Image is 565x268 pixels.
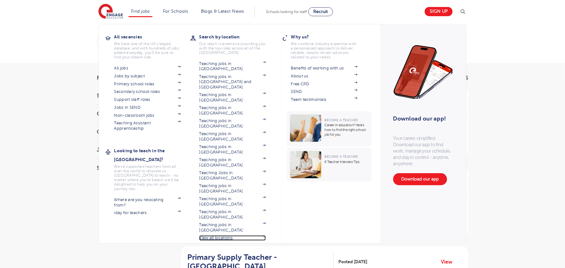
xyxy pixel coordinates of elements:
a: View all locations [199,235,266,240]
a: Teaching jobs in [GEOGRAPHIC_DATA] [199,183,266,194]
p: 6 Teacher Interview Tips [325,160,369,164]
a: Benefits of working with us [291,66,358,71]
h3: County [97,111,167,116]
a: Teaching jobs in [GEOGRAPHIC_DATA] [199,131,266,142]
a: Team testimonials [291,97,358,102]
a: Recruit [308,7,333,16]
h3: City [97,129,167,134]
a: Teaching Assistant Apprenticeship [114,121,181,131]
a: Teaching jobs in [GEOGRAPHIC_DATA] [199,118,266,129]
a: Teaching jobs in [GEOGRAPHIC_DATA] [199,209,266,220]
a: Teaching Jobs in [GEOGRAPHIC_DATA] [199,170,266,181]
a: SEND [291,89,358,94]
span: Posted [DATE] [338,258,367,265]
a: Jobs in SEND [114,105,181,110]
a: Where are you relocating from? [114,197,181,208]
a: Teaching jobs in [GEOGRAPHIC_DATA] [199,92,266,103]
a: Teaching jobs in [GEOGRAPHIC_DATA] [199,222,266,233]
a: Looking to teach in the [GEOGRAPHIC_DATA]?We've supported teachers from all over the world to rel... [114,146,190,191]
p: Your career, simplified. Download our app to find work, manage your schedule, and stay in control... [393,135,454,167]
a: All jobs [114,66,181,71]
a: iday for teachers [114,210,181,215]
h3: Sector [97,166,167,171]
h3: Job Type [97,147,167,153]
a: Search by locationOur reach is extensive providing you with the top roles across all of the [GEOG... [199,32,276,55]
h3: All vacancies [114,32,190,41]
a: Support staff roles [114,97,181,102]
h3: Why us? [291,32,367,41]
a: Secondary school roles [114,89,181,94]
p: Our reach is extensive providing you with the top roles across all of the [GEOGRAPHIC_DATA] [199,42,266,55]
a: All vacanciesWe have one of the UK's largest database. and with hundreds of jobs added everyday. ... [114,32,190,59]
span: Filters [97,75,116,81]
a: View [441,258,457,266]
div: Submit [97,36,398,50]
a: Primary school roles [114,82,181,87]
a: Teaching jobs in [GEOGRAPHIC_DATA] [199,157,266,168]
a: Why us?We combine industry expertise with a personalised approach to deliver reliable, results-dr... [291,32,367,59]
a: Blogs & Latest News [201,9,244,14]
a: Download our app [393,173,447,185]
a: Non-classroom jobs [114,113,181,118]
a: Find jobs [131,9,150,14]
a: Teaching jobs in [GEOGRAPHIC_DATA] and [GEOGRAPHIC_DATA] [199,74,266,90]
a: Free CPD [291,82,358,87]
p: We've supported teachers from all over the world to relocate to [GEOGRAPHIC_DATA] to teach - no m... [114,164,181,191]
span: Become a Teacher [325,118,358,122]
a: For Schools [163,9,188,14]
span: Schools looking for staff [266,10,307,14]
h3: Start Date [97,93,167,98]
img: Engage Education [98,4,123,20]
a: Teaching jobs in [GEOGRAPHIC_DATA] [199,144,266,155]
h3: Looking to teach in the [GEOGRAPHIC_DATA]? [114,146,190,164]
a: Jobs by subject [114,74,181,79]
a: About us [291,74,358,79]
p: We have one of the UK's largest database. and with hundreds of jobs added everyday. you'll be sur... [114,42,181,59]
a: Become a Teacher6 Teacher Interview Tips [287,148,374,181]
p: We combine industry expertise with a personalised approach to deliver reliable, results-driven so... [291,42,358,59]
a: Teaching jobs in [GEOGRAPHIC_DATA] [199,61,266,72]
span: Recruit [313,9,328,14]
a: Sign up [425,7,453,16]
h3: Download our app! [393,112,451,126]
h3: Search by location [199,32,276,41]
a: Become a TeacherCareer in education? Here’s how to find the right school job for you [287,111,374,147]
p: Career in education? Here’s how to find the right school job for you [325,123,369,137]
a: Teaching jobs in [GEOGRAPHIC_DATA] [199,196,266,207]
span: Become a Teacher [325,155,358,158]
a: Teaching jobs in [GEOGRAPHIC_DATA] [199,105,266,116]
